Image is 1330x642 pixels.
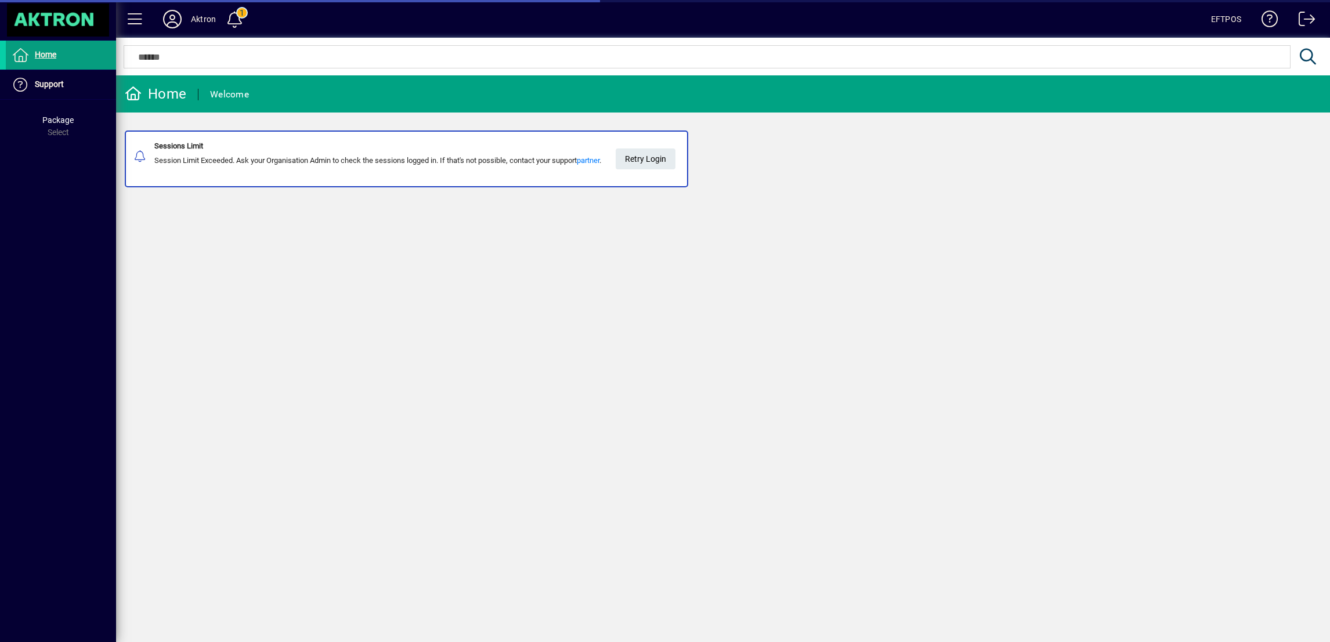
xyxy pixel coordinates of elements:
[625,150,666,169] span: Retry Login
[125,85,186,103] div: Home
[616,148,675,169] button: Retry Login
[191,10,216,28] div: Aktron
[42,115,74,125] span: Package
[577,156,599,165] a: partner
[154,140,601,152] div: Sessions Limit
[35,79,64,89] span: Support
[6,70,116,99] a: Support
[1253,2,1278,40] a: Knowledge Base
[116,130,1330,187] app-alert-notification-menu-item: Sessions Limit
[154,155,601,166] div: Session Limit Exceeded. Ask your Organisation Admin to check the sessions logged in. If that's no...
[1211,10,1241,28] div: EFTPOS
[154,9,191,30] button: Profile
[210,85,249,104] div: Welcome
[35,50,56,59] span: Home
[1290,2,1315,40] a: Logout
